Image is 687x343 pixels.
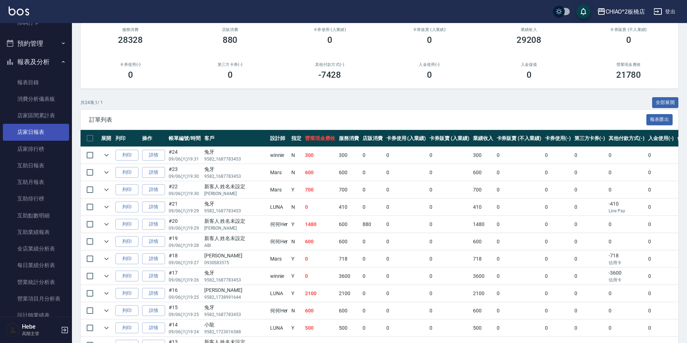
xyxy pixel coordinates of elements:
[607,268,646,285] td: -3600
[115,202,138,213] button: 列印
[337,216,361,233] td: 600
[115,288,138,299] button: 列印
[573,285,607,302] td: 0
[89,116,646,123] span: 訂單列表
[361,216,385,233] td: 880
[495,268,543,285] td: 0
[6,323,20,337] img: Person
[303,181,337,198] td: 700
[543,130,573,147] th: 卡券使用(-)
[385,181,428,198] td: 0
[204,166,267,173] div: 兔牙
[22,323,59,330] h5: Hebe
[495,216,543,233] td: 0
[646,164,676,181] td: 0
[303,233,337,250] td: 600
[290,130,303,147] th: 指定
[388,27,470,32] h2: 卡券販賣 (入業績)
[204,200,267,208] div: 兔牙
[428,268,471,285] td: 0
[573,251,607,267] td: 0
[204,294,267,301] p: 9582_1738991644
[115,253,138,265] button: 列印
[543,233,573,250] td: 0
[646,181,676,198] td: 0
[268,130,290,147] th: 設計師
[204,269,267,277] div: 兔牙
[385,320,428,337] td: 0
[318,70,341,80] h3: -7428
[268,268,290,285] td: winnie
[303,302,337,319] td: 600
[428,320,471,337] td: 0
[115,184,138,195] button: 列印
[204,235,267,242] div: 新客人 姓名未設定
[303,130,337,147] th: 營業現金應收
[337,130,361,147] th: 服務消費
[607,320,646,337] td: 0
[288,62,371,67] h2: 其他付款方式(-)
[204,217,267,225] div: 新客人 姓名未設定
[101,288,112,299] button: expand row
[268,285,290,302] td: LUNA
[471,181,495,198] td: 700
[189,62,271,67] h2: 第三方卡券(-)
[573,268,607,285] td: 0
[167,285,203,302] td: #16
[3,91,69,107] a: 消費分析儀表板
[607,181,646,198] td: 0
[3,240,69,257] a: 全店業績分析表
[646,116,673,123] a: 報表匯出
[290,320,303,337] td: Y
[303,320,337,337] td: 500
[290,181,303,198] td: Y
[388,62,470,67] h2: 入金使用(-)
[543,251,573,267] td: 0
[101,322,112,333] button: expand row
[646,147,676,164] td: 0
[471,233,495,250] td: 600
[361,164,385,181] td: 0
[3,190,69,207] a: 互助排行榜
[3,274,69,290] a: 營業統計分析表
[101,202,112,212] button: expand row
[268,302,290,319] td: 何何Her
[3,224,69,240] a: 互助業績報表
[646,268,676,285] td: 0
[9,6,29,15] img: Logo
[204,286,267,294] div: [PERSON_NAME]
[543,216,573,233] td: 0
[204,242,267,249] p: ABI
[428,251,471,267] td: 0
[3,207,69,224] a: 互助點數明細
[471,285,495,302] td: 2100
[169,277,201,283] p: 09/06 (六) 19:26
[495,320,543,337] td: 0
[607,251,646,267] td: -718
[361,251,385,267] td: 0
[3,141,69,157] a: 店家排行榜
[99,130,114,147] th: 展開
[228,70,233,80] h3: 0
[114,130,140,147] th: 列印
[290,302,303,319] td: N
[3,74,69,91] a: 報表目錄
[142,322,165,334] a: 詳情
[337,268,361,285] td: 3600
[142,236,165,247] a: 詳情
[3,53,69,71] button: 報表及分析
[169,242,201,249] p: 09/06 (六) 19:28
[573,164,607,181] td: 0
[142,150,165,161] a: 詳情
[290,268,303,285] td: Y
[167,199,203,216] td: #21
[607,199,646,216] td: -410
[3,174,69,190] a: 互助月報表
[290,216,303,233] td: Y
[128,70,133,80] h3: 0
[495,164,543,181] td: 0
[204,259,267,266] p: 0930583575
[385,233,428,250] td: 0
[385,285,428,302] td: 0
[427,70,432,80] h3: 0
